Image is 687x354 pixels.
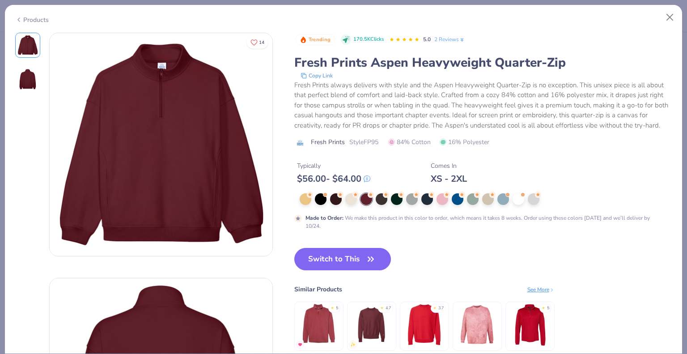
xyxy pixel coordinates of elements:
[388,137,431,147] span: 84% Cotton
[542,305,545,309] div: ★
[423,36,431,43] span: 5.0
[403,303,445,346] img: Independent Trading Co. Legend - Premium Heavyweight Cross-Grain Sweatshirt
[294,285,342,294] div: Similar Products
[294,248,391,270] button: Switch to This
[17,68,38,90] img: Back
[305,214,652,230] div: We make this product in this color to order, which means it takes 8 weeks. Order using these colo...
[527,286,555,294] div: See More
[456,303,498,346] img: Comfort Colors Adult Color Blast Crewneck Sweatshirt
[336,305,338,311] div: 5
[295,34,335,46] button: Badge Button
[50,33,272,256] img: Front
[547,305,549,311] div: 5
[350,303,393,346] img: Champion Adult Reverse Weave® Crew
[350,342,356,347] img: newest.gif
[294,54,672,71] div: Fresh Prints Aspen Heavyweight Quarter-Zip
[431,173,467,184] div: XS - 2XL
[434,35,465,43] a: 2 Reviews
[17,34,38,56] img: Front
[331,305,334,309] div: ★
[309,37,331,42] span: Trending
[259,40,264,45] span: 14
[298,71,335,80] button: copy to clipboard
[294,139,306,146] img: brand logo
[305,214,343,222] strong: Made to Order :
[15,15,49,25] div: Products
[300,36,307,43] img: Trending sort
[380,305,384,309] div: ★
[297,342,303,347] img: MostFav.gif
[662,9,679,26] button: Close
[297,161,370,171] div: Typically
[431,161,467,171] div: Comes In
[353,36,384,43] span: 170.5K Clicks
[297,303,340,346] img: Comfort Colors Adult Quarter-Zip Sweatshirt
[433,305,437,309] div: ★
[389,33,420,47] div: 5.0 Stars
[349,137,378,147] span: Style FP95
[294,80,672,131] div: Fresh Prints always delivers with style and the Aspen Heavyweight Quarter-Zip is no exception. Th...
[297,173,370,184] div: $ 56.00 - $ 64.00
[386,305,391,311] div: 4.7
[311,137,345,147] span: Fresh Prints
[440,137,489,147] span: 16% Polyester
[509,303,551,346] img: Adidas Lightweight Quarter-Zip Pullover
[246,36,268,49] button: Like
[438,305,444,311] div: 3.7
